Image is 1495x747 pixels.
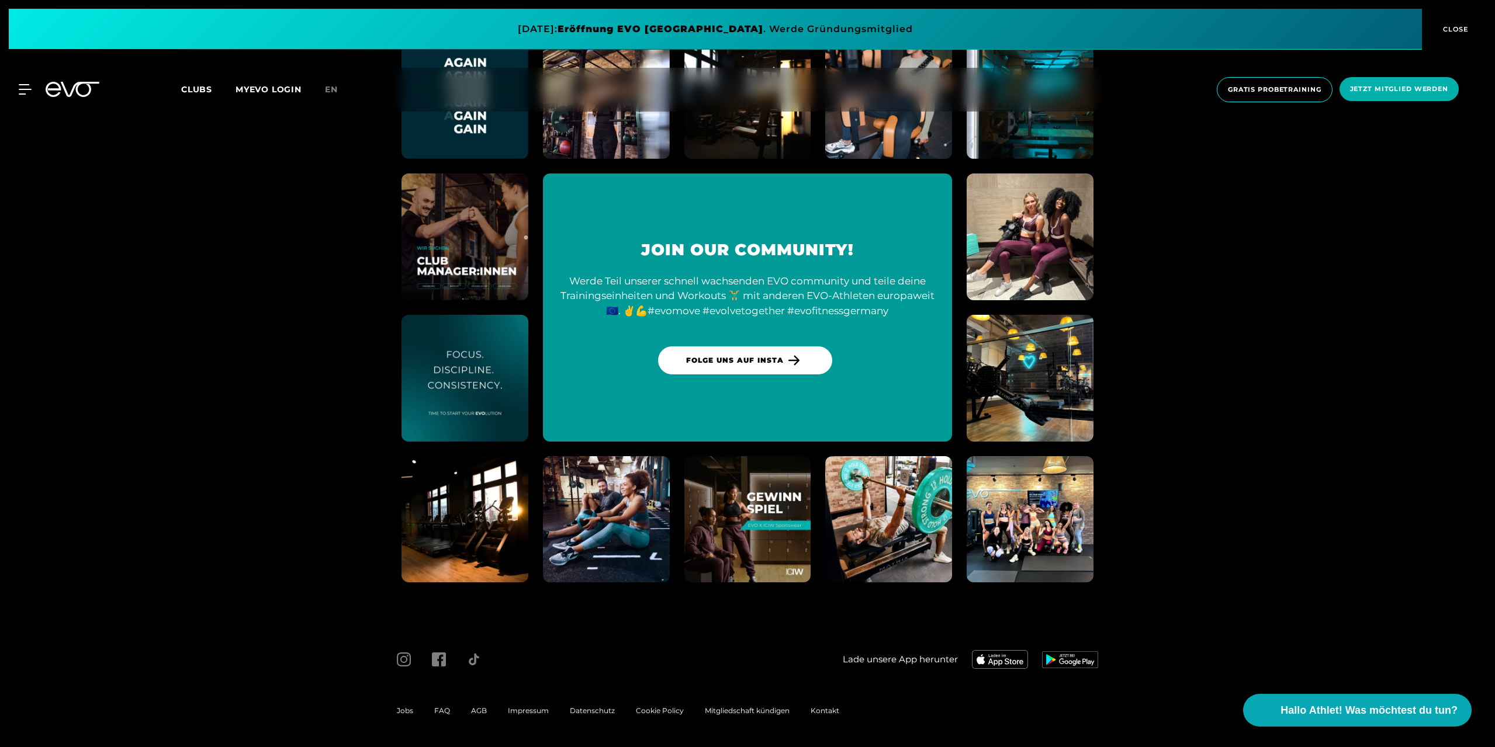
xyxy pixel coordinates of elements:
img: evofitness app [1042,651,1098,668]
a: Clubs [181,84,236,95]
a: Datenschutz [570,706,615,715]
a: Jetzt Mitglied werden [1336,77,1462,102]
button: Hallo Athlet! Was möchtest du tun? [1243,694,1472,727]
a: Kontakt [811,706,839,715]
a: MYEVO LOGIN [236,84,302,95]
img: evofitness instagram [402,173,528,300]
span: FOLGE UNS AUF INSTA [686,355,783,366]
span: en [325,84,338,95]
span: Lade unsere App herunter [843,653,958,666]
img: evofitness instagram [402,315,528,442]
img: evofitness instagram [967,173,1093,300]
a: Gratis Probetraining [1213,77,1336,102]
button: CLOSE [1422,9,1486,50]
a: FOLGE UNS AUF INSTA [658,346,832,374]
span: Jetzt Mitglied werden [1350,84,1448,94]
div: Werde Teil unserer schnell wachsenden EVO community und teile deine Trainingseinheiten und Workou... [557,274,938,319]
a: en [325,83,352,96]
span: Gratis Probetraining [1228,85,1321,95]
a: FAQ [434,706,450,715]
img: evofitness instagram [967,315,1093,442]
a: Jobs [397,706,413,715]
img: evofitness instagram [684,456,811,583]
span: CLOSE [1440,24,1469,34]
img: evofitness instagram [543,456,670,583]
img: evofitness instagram [825,456,952,583]
img: evofitness app [972,650,1028,669]
a: AGB [471,706,487,715]
span: Hallo Athlet! Was möchtest du tun? [1281,703,1458,718]
img: evofitness instagram [967,456,1093,583]
a: Impressum [508,706,549,715]
h3: Join our Community! [557,240,938,260]
a: Cookie Policy [636,706,684,715]
img: evofitness instagram [402,456,528,583]
a: Mitgliedschaft kündigen [705,706,790,715]
span: Clubs [181,84,212,95]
